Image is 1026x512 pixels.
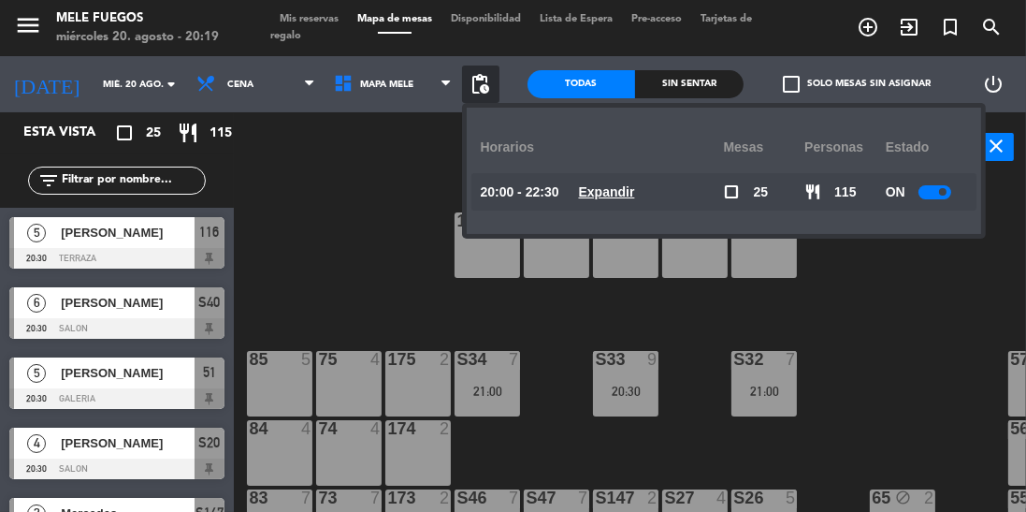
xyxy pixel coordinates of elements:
div: S26 [733,490,734,506]
span: 5 [27,224,46,242]
div: S47 [526,490,527,506]
div: S34 [456,351,457,368]
span: 5 [27,364,46,383]
div: 5 [786,490,797,506]
div: 7 [509,351,520,368]
span: 6 [27,294,46,313]
span: [PERSON_NAME] [61,433,195,453]
div: 7 [370,490,382,506]
i: crop_square [113,122,136,144]
div: 175 [387,351,388,368]
span: S20 [199,432,221,454]
i: turned_in_not [939,16,961,38]
div: 7 [786,351,797,368]
u: Expandir [579,184,635,199]
div: Horarios [481,122,724,173]
div: 55 [1010,490,1011,506]
button: close [979,133,1014,161]
div: Estado [886,122,967,173]
div: 83 [249,490,250,506]
span: 116 [200,221,220,243]
div: 85 [249,351,250,368]
span: 115 [210,123,232,144]
div: 100 [456,212,457,229]
div: 57 [1010,351,1011,368]
div: 2 [440,351,451,368]
div: Esta vista [9,122,135,144]
div: 2 [440,420,451,437]
div: 4 [370,351,382,368]
span: 25 [754,182,769,203]
div: S27 [664,490,665,506]
div: Mesas [724,122,805,173]
span: Mis reservas [270,14,348,24]
div: 65 [872,490,873,506]
span: Pre-acceso [622,14,691,24]
div: 4 [301,420,312,437]
div: Mele Fuegos [56,9,219,28]
div: 84 [249,420,250,437]
span: ON [886,182,905,203]
div: personas [804,122,886,173]
div: S46 [456,490,457,506]
div: 21:00 [455,385,520,398]
span: 4 [27,434,46,453]
i: filter_list [37,169,60,192]
div: 2 [924,490,935,506]
span: 20:00 - 22:30 [481,182,559,203]
div: 7 [301,490,312,506]
div: 4 [716,490,728,506]
div: 174 [387,420,388,437]
span: pending_actions [470,73,492,95]
span: restaurant [804,183,821,200]
div: 75 [318,351,319,368]
div: 9 [647,351,658,368]
div: 56 [1010,420,1011,437]
div: miércoles 20. agosto - 20:19 [56,28,219,47]
div: 74 [318,420,319,437]
span: Disponibilidad [441,14,530,24]
div: 4 [370,420,382,437]
div: 173 [387,490,388,506]
i: arrow_drop_down [160,73,182,95]
div: 2 [647,490,658,506]
div: 7 [509,490,520,506]
label: Solo mesas sin asignar [783,76,931,93]
i: menu [14,11,42,39]
span: [PERSON_NAME] [61,293,195,313]
span: S40 [199,291,221,314]
span: Mapa de mesas [348,14,441,24]
span: MAPA MELE [360,80,413,90]
button: menu [14,11,42,46]
span: Cena [227,80,253,90]
div: 21:00 [731,385,797,398]
input: Filtrar por nombre... [60,170,205,191]
div: 20:30 [593,385,658,398]
i: close [986,135,1008,157]
div: S33 [595,351,596,368]
i: restaurant [177,122,199,144]
i: exit_to_app [898,16,920,38]
i: power_settings_new [982,73,1004,95]
span: [PERSON_NAME] [61,363,195,383]
span: [PERSON_NAME] [61,223,195,242]
span: 51 [203,361,216,384]
div: 7 [578,490,589,506]
span: check_box_outline_blank [724,183,741,200]
span: check_box_outline_blank [783,76,800,93]
div: Sin sentar [635,70,744,98]
i: block [895,490,911,505]
div: S32 [733,351,734,368]
span: 115 [834,182,856,203]
span: 25 [146,123,161,144]
span: Lista de Espera [530,14,622,24]
div: 2 [440,490,451,506]
i: add_circle_outline [857,16,879,38]
div: 73 [318,490,319,506]
div: Todas [527,70,636,98]
i: search [980,16,1003,38]
div: S147 [595,490,596,506]
div: 5 [301,351,312,368]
